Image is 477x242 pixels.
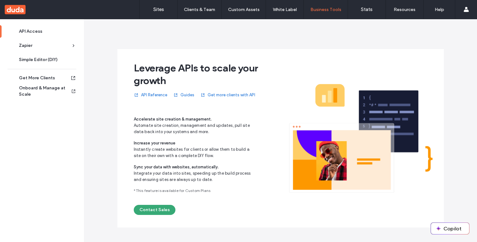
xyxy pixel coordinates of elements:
label: Resources [394,7,415,12]
label: Custom Assets [228,7,260,12]
a: API Reference [134,92,167,98]
span: Integrate your data into sites, speeding up the build process and ensuring sites are always up to... [134,170,253,183]
a: Guides [173,92,194,98]
a: Get more clients with API [200,92,255,98]
div: Zapier [19,42,71,49]
span: * This feature is available for Custom Plans [134,188,289,194]
label: Stats [361,7,373,12]
span: Automate site creation, management and updates, pull site data back into your systems and more. [134,122,253,135]
label: Clients & Team [184,7,215,12]
label: White Label [273,7,297,12]
button: Copilot [431,223,469,234]
div: Simple Editor (DIY) [19,57,71,63]
span: Leverage APIs to scale your growth [134,62,258,87]
span: Instantly create websites for clients or allow them to build a site on their own with a complete ... [134,146,253,159]
label: Sites [153,7,164,12]
span: Increase your revenue [134,140,253,146]
label: Help [435,7,444,12]
div: API Access [19,28,71,35]
div: Onboard & Manage at Scale [19,85,71,98]
button: Contact Sales [134,205,175,215]
span: Accelerate site creation & management. [134,116,253,122]
label: Business Tools [310,7,341,12]
span: Sync your data with websites, automatically. [134,164,253,170]
div: Get More Clients [19,75,70,81]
